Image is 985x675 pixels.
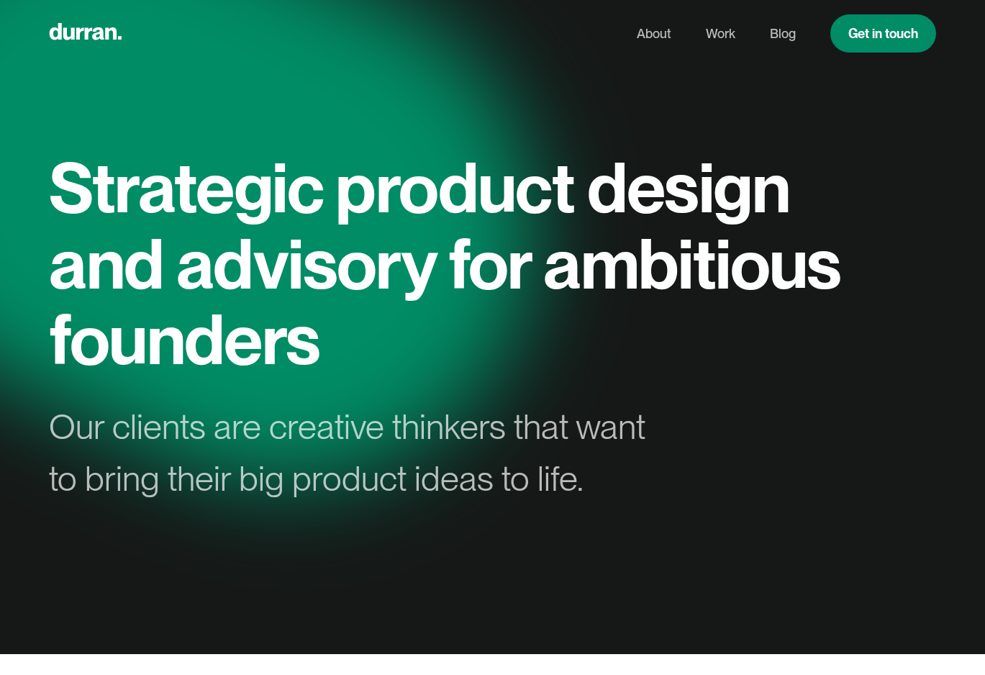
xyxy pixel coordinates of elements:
div: Our clients are creative thinkers that want to bring their big product ideas to life. [49,401,671,504]
a: home [49,19,122,47]
a: Work [706,20,735,47]
a: About [637,20,671,47]
h1: Strategic product design and advisory for ambitious founders [49,150,855,378]
a: Get in touch [830,14,936,53]
a: Blog [770,20,796,47]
